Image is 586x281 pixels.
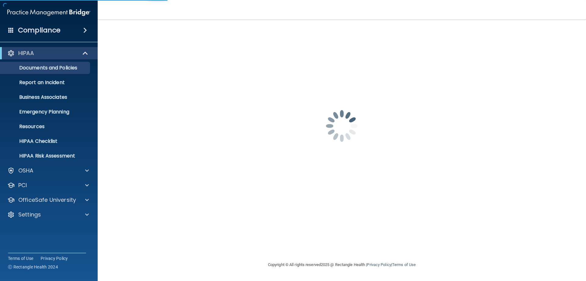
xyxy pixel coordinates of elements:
[4,109,87,115] p: Emergency Planning
[230,255,453,275] div: Copyright © All rights reserved 2025 @ Rectangle Health | |
[18,211,41,218] p: Settings
[18,50,34,57] p: HIPAA
[7,6,90,19] img: PMB logo
[7,211,89,218] a: Settings
[7,50,89,57] a: HIPAA
[18,196,76,204] p: OfficeSafe University
[4,124,87,130] p: Resources
[7,167,89,174] a: OSHA
[4,153,87,159] p: HIPAA Risk Assessment
[7,182,89,189] a: PCI
[41,255,68,261] a: Privacy Policy
[311,95,372,157] img: spinner.e123f6fc.gif
[367,262,391,267] a: Privacy Policy
[4,65,87,71] p: Documents and Policies
[4,138,87,144] p: HIPAA Checklist
[8,255,33,261] a: Terms of Use
[4,79,87,86] p: Report an Incident
[7,196,89,204] a: OfficeSafe University
[18,26,60,35] h4: Compliance
[18,182,27,189] p: PCI
[4,94,87,100] p: Business Associates
[18,167,34,174] p: OSHA
[8,264,58,270] span: Ⓒ Rectangle Health 2024
[392,262,416,267] a: Terms of Use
